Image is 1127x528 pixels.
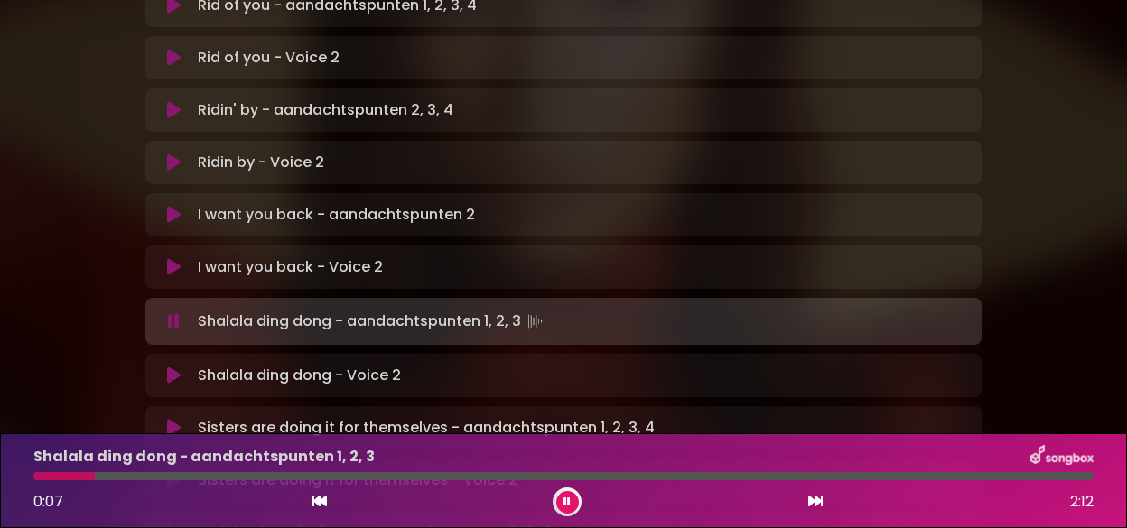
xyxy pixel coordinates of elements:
[198,256,383,278] p: I want you back - Voice 2
[198,204,475,226] p: I want you back - aandachtspunten 2
[521,309,546,334] img: waveform4.gif
[198,99,453,121] p: Ridin' by - aandachtspunten 2, 3, 4
[198,365,401,386] p: Shalala ding dong - Voice 2
[1030,445,1094,468] img: songbox-logo-white.png
[198,152,324,173] p: Ridin by - Voice 2
[1070,491,1094,513] span: 2:12
[198,417,655,439] p: Sisters are doing it for themselves - aandachtspunten 1, 2, 3, 4
[33,446,375,468] p: Shalala ding dong - aandachtspunten 1, 2, 3
[198,309,546,334] p: Shalala ding dong - aandachtspunten 1, 2, 3
[33,491,63,512] span: 0:07
[198,47,340,69] p: Rid of you - Voice 2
